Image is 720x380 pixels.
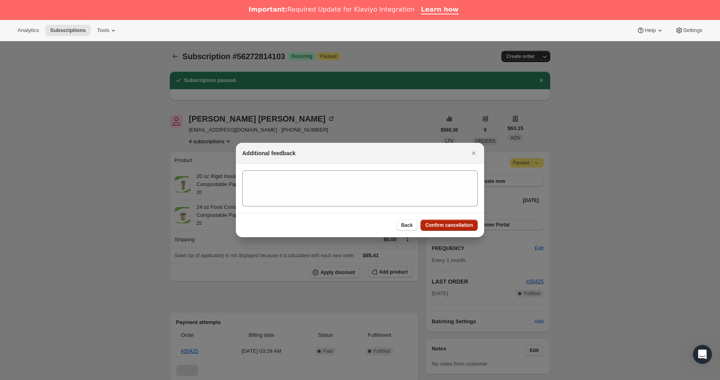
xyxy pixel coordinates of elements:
b: Important: [249,6,288,13]
iframe: Intercom live chat [693,345,712,364]
span: Help [645,27,656,34]
button: Help [632,25,668,36]
span: Settings [683,27,702,34]
button: Close [468,148,479,159]
a: Learn how [421,6,459,14]
button: Subscriptions [45,25,91,36]
button: Settings [670,25,707,36]
button: Confirm cancellation [420,220,478,231]
span: Subscriptions [50,27,86,34]
span: Confirm cancellation [425,222,473,228]
button: Tools [92,25,122,36]
span: Tools [97,27,109,34]
button: Analytics [13,25,44,36]
button: Back [396,220,418,231]
div: Required Update for Klaviyo Integration [249,6,414,14]
span: Analytics [18,27,39,34]
h2: Additional feedback [242,149,296,157]
span: Back [401,222,413,228]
